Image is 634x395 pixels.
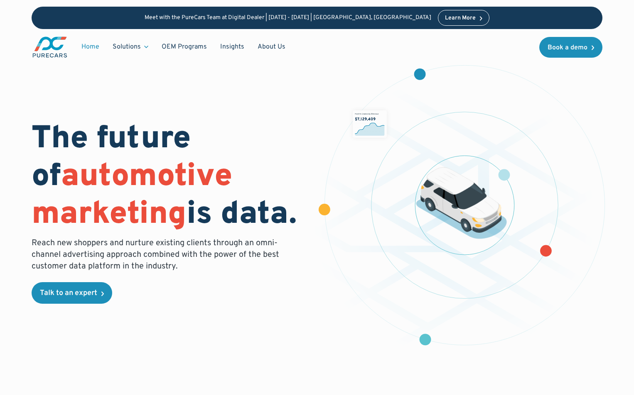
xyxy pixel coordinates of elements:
[251,39,292,55] a: About Us
[32,282,112,304] a: Talk to an expert
[113,42,141,51] div: Solutions
[75,39,106,55] a: Home
[32,157,232,235] span: automotive marketing
[145,15,431,22] p: Meet with the PureCars Team at Digital Dealer | [DATE] - [DATE] | [GEOGRAPHIC_DATA], [GEOGRAPHIC_...
[32,121,307,234] h1: The future of is data.
[32,36,68,59] a: main
[548,44,587,51] div: Book a demo
[353,110,387,137] img: chart showing monthly dealership revenue of $7m
[40,290,97,297] div: Talk to an expert
[106,39,155,55] div: Solutions
[445,15,476,21] div: Learn More
[214,39,251,55] a: Insights
[32,36,68,59] img: purecars logo
[32,237,284,272] p: Reach new shoppers and nurture existing clients through an omni-channel advertising approach comb...
[155,39,214,55] a: OEM Programs
[416,167,507,239] img: illustration of a vehicle
[539,37,602,58] a: Book a demo
[438,10,489,26] a: Learn More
